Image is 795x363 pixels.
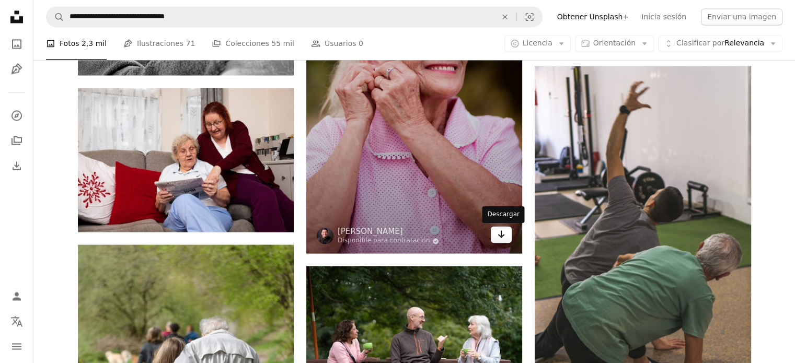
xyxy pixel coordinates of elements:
[551,8,635,25] a: Obtener Unsplash+
[493,7,516,27] button: Borrar
[317,227,333,244] img: Ve al perfil de Junior REIS
[593,39,636,48] span: Orientación
[635,8,693,25] a: Inicia sesión
[78,155,294,165] a: Una mujer sentada en un sofá junto a una mujer leyendo un periódico
[6,130,27,151] a: Colecciones
[575,36,654,52] button: Orientación
[523,39,552,48] span: Licencia
[6,155,27,176] a: Historial de descargas
[47,7,64,27] button: Buscar en Unsplash
[6,311,27,332] button: Idioma
[658,36,782,52] button: Clasificar porRelevancia
[482,206,524,223] div: Descargar
[78,88,294,231] img: Una mujer sentada en un sofá junto a una mujer leyendo un periódico
[186,38,195,50] span: 71
[6,58,27,79] a: Ilustraciones
[6,6,27,29] a: Inicio — Unsplash
[271,38,294,50] span: 55 mil
[491,226,512,243] a: Descargar
[504,36,571,52] button: Licencia
[338,226,439,237] a: [PERSON_NAME]
[212,27,294,61] a: Colecciones 55 mil
[123,27,195,61] a: Ilustraciones 71
[359,38,363,50] span: 0
[311,27,363,61] a: Usuarios 0
[676,39,764,49] span: Relevancia
[6,105,27,126] a: Explorar
[306,87,522,96] a: Una mujer mayor con gafas y una camisa rosa
[517,7,542,27] button: Búsqueda visual
[306,333,522,342] a: Un hombre y dos mujeres sentados en un banco del parque
[6,336,27,357] button: Menú
[535,253,751,262] a: Un par de hombres parados encima de una esterilla de yoga
[338,237,439,245] a: Disponible para contratación
[46,6,543,27] form: Encuentra imágenes en todo el sitio
[701,8,782,25] button: Enviar una imagen
[6,33,27,54] a: Fotos
[676,39,724,48] span: Clasificar por
[6,286,27,307] a: Iniciar sesión / Registrarse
